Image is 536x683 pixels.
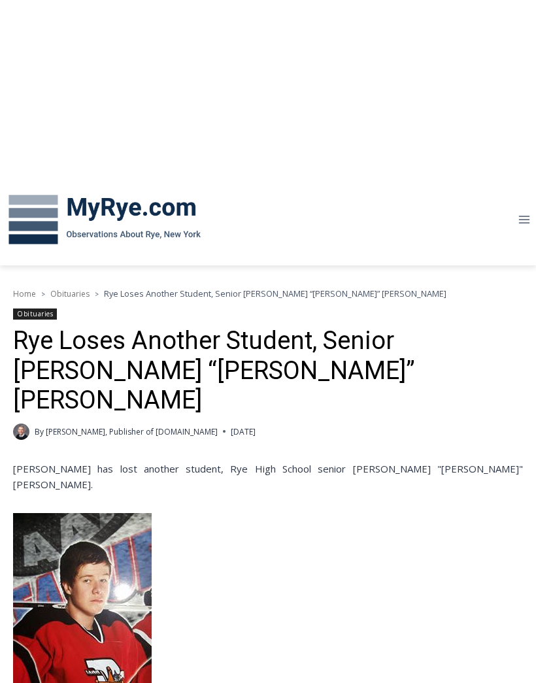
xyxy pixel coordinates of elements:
a: Obituaries [13,308,57,320]
time: [DATE] [231,425,256,438]
span: Rye Loses Another Student, Senior [PERSON_NAME] “[PERSON_NAME]” [PERSON_NAME] [104,288,446,299]
span: > [95,290,99,299]
a: Obituaries [50,288,90,299]
nav: Breadcrumbs [13,287,523,300]
p: [PERSON_NAME] has lost another student, Rye High School senior [PERSON_NAME] "[PERSON_NAME]" [PER... [13,461,523,492]
a: [PERSON_NAME], Publisher of [DOMAIN_NAME] [46,426,218,437]
a: Home [13,288,36,299]
span: By [35,425,44,438]
a: Author image [13,424,29,440]
span: > [41,290,45,299]
button: Open menu [512,209,536,229]
h1: Rye Loses Another Student, Senior [PERSON_NAME] “[PERSON_NAME]” [PERSON_NAME] [13,326,523,416]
